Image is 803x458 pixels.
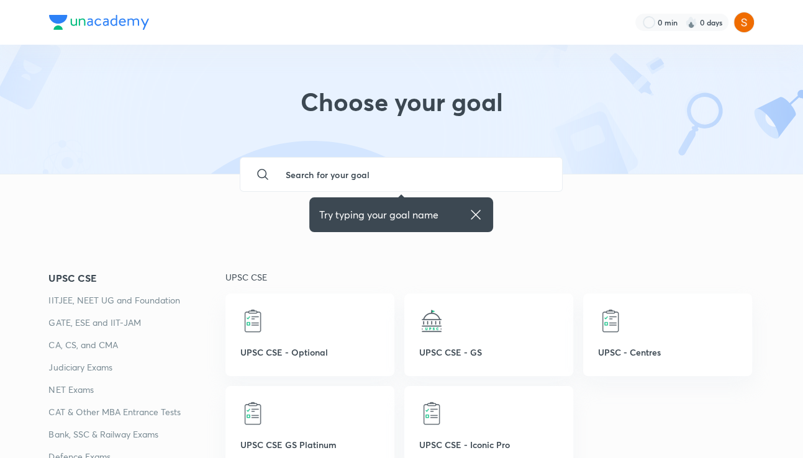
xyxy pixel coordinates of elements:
h1: Choose your goal [301,87,503,132]
div: Try typing your goal name [319,207,483,222]
img: Sanjeev kumar [733,12,755,33]
a: NET Exams [49,382,225,397]
p: UPSC - Centres [598,346,737,359]
input: Search for your goal [275,158,552,191]
a: Judiciary Exams [49,360,225,375]
p: UPSC CSE GS Platinum [240,438,379,451]
a: CA, CS, and CMA [49,338,225,352]
p: UPSC CSE [225,271,755,284]
img: UPSC - Centres [598,308,623,333]
p: UPSC CSE - Optional [240,346,379,359]
a: IITJEE, NEET UG and Foundation [49,293,225,308]
a: UPSC CSE [49,271,225,285]
img: UPSC CSE - Iconic Pro [419,401,444,426]
a: Bank, SSC & Railway Exams [49,427,225,442]
img: UPSC CSE GS Platinum [240,401,265,426]
img: UPSC CSE - Optional [240,308,265,333]
img: UPSC CSE - GS [419,308,444,333]
img: streak [685,16,697,29]
p: UPSC CSE - Iconic Pro [419,438,558,451]
img: Company Logo [49,15,149,30]
a: CAT & Other MBA Entrance Tests [49,405,225,420]
a: GATE, ESE and IIT-JAM [49,315,225,330]
p: UPSC CSE - GS [419,346,558,359]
